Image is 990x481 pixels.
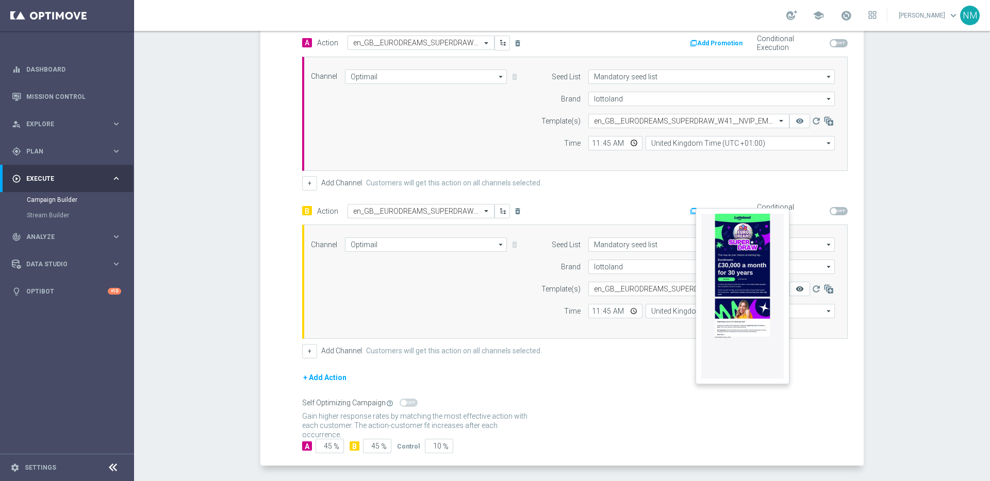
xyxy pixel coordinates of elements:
[334,442,339,451] span: %
[789,282,810,296] button: remove_red_eye
[348,204,494,218] ng-select: en_GB__EURODREAMS_SUPERDRAW_W41__NVIP_EMA_TAC_LT
[11,260,122,268] button: Data Studio keyboard_arrow_right
[348,36,494,50] ng-select: en_GB__EURODREAMS_SUPERDRAW_W41__NVIP_EMA_TAC_LT
[350,441,359,451] div: B
[111,259,121,269] i: keyboard_arrow_right
[302,176,317,191] button: +
[12,119,111,129] div: Explore
[11,233,122,241] button: track_changes Analyze keyboard_arrow_right
[381,442,387,451] span: %
[317,207,338,216] label: Action
[27,196,107,204] a: Campaign Builder
[302,344,317,358] button: +
[541,117,581,126] label: Template(s)
[796,285,804,293] i: remove_red_eye
[588,114,789,128] ng-select: en_GB__EURODREAMS_SUPERDRAW_W41__NVIP_EMA_TAC_LT_V1
[26,83,121,110] a: Mission Control
[302,371,348,384] button: + Add Action
[389,397,400,408] button: help_outline
[111,119,121,129] i: keyboard_arrow_right
[514,207,522,215] i: delete_forever
[11,175,122,183] button: play_circle_outline Execute keyboard_arrow_right
[12,174,21,183] i: play_circle_outline
[496,238,506,251] i: arrow_drop_down
[12,232,21,242] i: track_changes
[810,282,822,296] button: refresh
[366,347,542,355] label: Customers will get this action on all channels selected.
[12,174,111,183] div: Execute
[302,206,312,215] span: B
[12,287,21,296] i: lightbulb
[26,261,111,267] span: Data Studio
[813,10,824,21] span: school
[811,116,821,126] i: refresh
[496,70,506,83] i: arrow_drop_down
[11,120,122,128] button: person_search Explore keyboard_arrow_right
[12,278,121,305] div: Optibot
[588,237,835,252] input: Optional
[824,70,834,83] i: arrow_drop_down
[564,307,581,316] label: Time
[11,65,122,74] button: equalizer Dashboard
[898,8,960,23] a: [PERSON_NAME]keyboard_arrow_down
[948,10,959,21] span: keyboard_arrow_down
[588,70,835,84] input: Optional
[810,114,822,128] button: refresh
[588,282,789,296] ng-select: en_GB__EURODREAMS_SUPERDRAW_W41__NVIP_EMA_TAC_LT_V2
[443,442,449,451] span: %
[824,304,834,318] i: arrow_drop_down
[311,72,337,81] label: Channel
[12,65,21,74] i: equalizer
[311,240,337,249] label: Channel
[111,146,121,156] i: keyboard_arrow_right
[689,205,746,217] button: Add Promotion
[302,411,534,439] p: Gain higher response rates by matching the most effective action with each customer. The action-c...
[366,179,542,187] label: Customers will get this action on all channels selected.
[514,39,522,47] i: delete_forever
[552,73,581,81] label: Seed List
[824,136,834,150] i: arrow_drop_down
[27,208,133,223] div: Stream Builder
[12,147,21,156] i: gps_fixed
[345,70,507,84] input: Select channel
[796,117,804,125] i: remove_red_eye
[10,463,20,472] i: settings
[824,238,834,251] i: arrow_drop_down
[757,35,826,52] label: Conditional Execution
[824,92,834,106] i: arrow_drop_down
[26,176,111,182] span: Execute
[26,56,121,83] a: Dashboard
[27,192,133,208] div: Campaign Builder
[588,260,835,274] input: Select
[317,39,338,47] label: Action
[561,95,581,104] label: Brand
[12,56,121,83] div: Dashboard
[12,147,111,156] div: Plan
[26,278,108,305] a: Optibot
[345,237,507,252] input: Select channel
[11,147,122,156] button: gps_fixed Plan keyboard_arrow_right
[111,174,121,183] i: keyboard_arrow_right
[25,465,56,471] a: Settings
[321,179,362,187] label: Add Channel
[960,6,980,25] div: NM
[561,263,581,271] label: Brand
[12,232,111,242] div: Analyze
[541,285,581,294] label: Template(s)
[588,92,835,106] input: Select
[26,121,111,127] span: Explore
[689,38,746,49] button: Add Promotion
[646,304,835,318] input: Select time zone
[11,287,122,296] button: lightbulb Optibot +10
[789,114,810,128] button: remove_red_eye
[108,288,121,295] div: +10
[11,93,122,101] button: Mission Control
[302,441,312,451] div: A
